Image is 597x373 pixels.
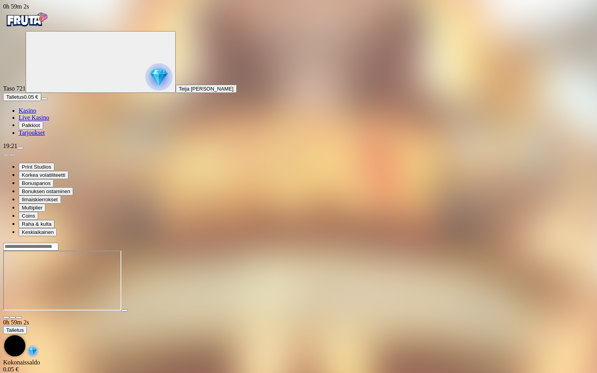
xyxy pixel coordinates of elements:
span: Kasino [19,107,36,114]
span: Raha & kulta [22,221,51,227]
span: Taso 721 [3,85,26,92]
button: Talletusplus icon0.05 € [3,93,41,101]
a: diamond iconKasino [19,107,36,114]
span: Bonuksen ostaminen [22,188,70,194]
span: 19:21 [3,143,17,149]
button: fullscreen-exit icon [16,316,22,319]
span: Talletus [6,94,24,100]
button: Bonuksen ostaminen [19,187,73,195]
a: poker-chip iconLive Kasino [19,114,49,121]
button: reward iconPalkkiot [19,121,43,129]
img: Fruta [3,10,50,30]
button: reward progress [26,31,176,93]
span: user session time [3,3,29,10]
button: close icon [3,316,9,319]
button: Ilmaiskierrokset [19,195,61,204]
button: Keskiaikainen [19,228,57,236]
nav: Primary [3,10,594,136]
img: reward-icon [26,345,39,357]
span: Bonuspanos [22,180,51,186]
button: Bonuspanos [19,179,54,187]
img: reward progress [145,63,173,91]
button: menu [41,98,47,100]
span: Multiplier [22,205,42,211]
div: Kokonaissaldo [3,359,594,373]
button: Raha & kulta [19,220,54,228]
span: Korkea volatiliteetti [22,172,65,178]
span: Keskiaikainen [22,229,54,235]
span: user session time [3,319,29,326]
button: chevron-down icon [9,316,16,319]
button: next slide [9,154,16,156]
span: 0.05 € [24,94,38,100]
span: Teija [PERSON_NAME] [179,86,234,92]
span: Talletus [6,327,24,333]
div: Game menu [3,319,594,359]
a: Fruta [3,24,50,31]
span: Ilmaiskierrokset [22,197,58,202]
button: Talletus [3,326,27,334]
button: Multiplier [19,204,45,212]
span: Print Studios [22,164,51,170]
button: Teija [PERSON_NAME] [176,85,237,93]
button: menu [17,147,23,149]
iframe: Holy Hand Grenade 2 Dream Drop [3,251,121,310]
button: Print Studios [19,163,54,171]
span: Live Kasino [19,114,49,121]
span: Palkkiot [22,122,40,128]
button: prev slide [3,154,9,156]
input: Search [3,243,58,251]
button: Korkea volatiliteetti [19,171,68,179]
div: 0.05 € [3,366,594,373]
button: play icon [121,309,127,312]
button: Coins [19,212,38,220]
a: gift-inverted iconTarjoukset [19,129,45,136]
span: Coins [22,213,35,219]
span: Tarjoukset [19,129,45,136]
